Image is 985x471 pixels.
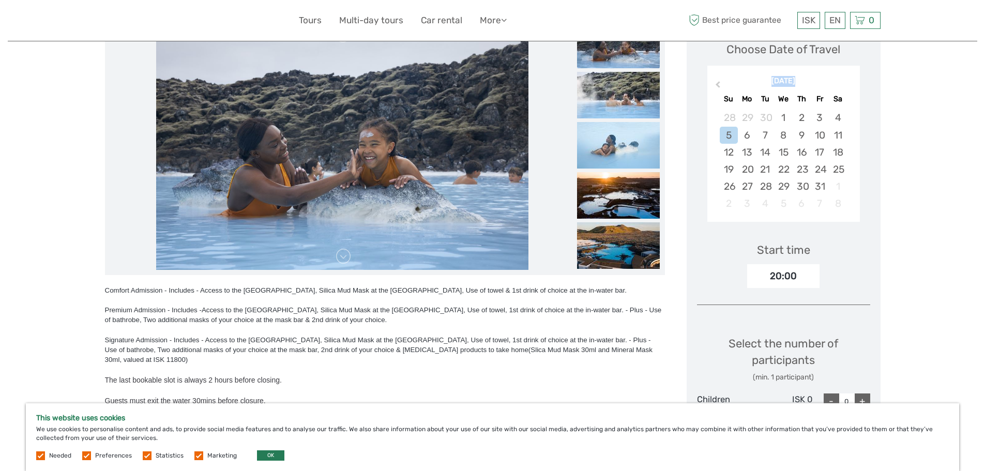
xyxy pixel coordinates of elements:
[738,109,756,126] div: Choose Monday, June 29th, 2026
[697,372,870,383] div: (min. 1 participant)
[756,92,774,106] div: Tu
[811,178,829,195] div: Choose Friday, July 31st, 2026
[756,127,774,144] div: Choose Tuesday, July 7th, 2026
[756,144,774,161] div: Choose Tuesday, July 14th, 2026
[774,178,792,195] div: Choose Wednesday, July 29th, 2026
[720,92,738,106] div: Su
[738,144,756,161] div: Choose Monday, July 13th, 2026
[829,127,847,144] div: Choose Saturday, July 11th, 2026
[738,127,756,144] div: Choose Monday, July 6th, 2026
[105,8,158,33] img: 632-1a1f61c2-ab70-46c5-a88f-57c82c74ba0d_logo_small.jpg
[757,242,810,258] div: Start time
[756,161,774,178] div: Choose Tuesday, July 21st, 2026
[299,13,322,28] a: Tours
[577,22,660,68] img: 480a193e8ba84a95a42242670c5714f0_slider_thumbnail.jpg
[577,122,660,169] img: 074d1b25433144c697119fb130ce2944_slider_thumbnail.jpg
[867,15,876,25] span: 0
[156,451,184,460] label: Statistics
[105,305,665,325] div: Premium Admission - Includes -
[793,195,811,212] div: Not available Thursday, August 6th, 2026
[105,376,282,384] span: The last bookable slot is always 2 hours before closing.
[738,92,756,106] div: Mo
[756,195,774,212] div: Not available Tuesday, August 4th, 2026
[36,414,949,422] h5: This website uses cookies
[802,15,815,25] span: ISK
[738,161,756,178] div: Choose Monday, July 20th, 2026
[738,178,756,195] div: Choose Monday, July 27th, 2026
[793,178,811,195] div: Choose Thursday, July 30th, 2026
[774,161,792,178] div: Choose Wednesday, July 22nd, 2026
[793,144,811,161] div: Choose Thursday, July 16th, 2026
[710,109,856,212] div: month 2026-07
[105,336,204,344] span: Signature Admission - Includes -
[774,92,792,106] div: We
[829,144,847,161] div: Choose Saturday, July 18th, 2026
[49,451,71,460] label: Needed
[793,127,811,144] div: Choose Thursday, July 9th, 2026
[811,92,829,106] div: Fr
[811,127,829,144] div: Choose Friday, July 10th, 2026
[339,13,403,28] a: Multi-day tours
[105,336,653,363] span: Access to the [GEOGRAPHIC_DATA], Silica Mud Mask at the [GEOGRAPHIC_DATA], Use of towel, 1st drin...
[793,161,811,178] div: Choose Thursday, July 23rd, 2026
[774,144,792,161] div: Choose Wednesday, July 15th, 2026
[257,450,284,461] button: OK
[577,72,660,118] img: 811391cfcce346129166c4f5c33747f0_slider_thumbnail.jpg
[855,393,870,409] div: +
[720,161,738,178] div: Choose Sunday, July 19th, 2026
[720,178,738,195] div: Choose Sunday, July 26th, 2026
[756,178,774,195] div: Choose Tuesday, July 28th, 2026
[720,127,738,144] div: Choose Sunday, July 5th, 2026
[687,12,795,29] span: Best price guarantee
[105,397,266,405] span: Guests must exit the water 30mins before closure.
[697,393,755,409] div: Children
[577,222,660,269] img: f216d22835d84a2e8f6058e6c88ba296_slider_thumbnail.jpg
[793,92,811,106] div: Th
[720,195,738,212] div: Not available Sunday, August 2nd, 2026
[105,285,665,295] div: Comfort Admission - Includes - Access to the [GEOGRAPHIC_DATA], Silica Mud Mask at the [GEOGRAPHI...
[577,172,660,219] img: d9bf8667d031459cbd5a0f097f6a92b7_slider_thumbnail.jpg
[119,16,131,28] button: Open LiveChat chat widget
[811,161,829,178] div: Choose Friday, July 24th, 2026
[421,13,462,28] a: Car rental
[95,451,132,460] label: Preferences
[793,109,811,126] div: Choose Thursday, July 2nd, 2026
[774,195,792,212] div: Not available Wednesday, August 5th, 2026
[756,109,774,126] div: Choose Tuesday, June 30th, 2026
[747,264,820,288] div: 20:00
[156,22,528,270] img: 480a193e8ba84a95a42242670c5714f0_main_slider.jpg
[754,393,812,409] div: ISK 0
[811,109,829,126] div: Choose Friday, July 3rd, 2026
[738,195,756,212] div: Not available Monday, August 3rd, 2026
[829,195,847,212] div: Not available Saturday, August 8th, 2026
[720,144,738,161] div: Choose Sunday, July 12th, 2026
[26,403,959,471] div: We use cookies to personalise content and ads, to provide social media features and to analyse ou...
[697,336,870,383] div: Select the number of participants
[829,178,847,195] div: Not available Saturday, August 1st, 2026
[829,161,847,178] div: Choose Saturday, July 25th, 2026
[811,195,829,212] div: Not available Friday, August 7th, 2026
[774,109,792,126] div: Choose Wednesday, July 1st, 2026
[774,127,792,144] div: Choose Wednesday, July 8th, 2026
[14,18,117,26] p: We're away right now. Please check back later!
[708,79,725,95] button: Previous Month
[105,306,662,324] span: Access to the [GEOGRAPHIC_DATA], Silica Mud Mask at the [GEOGRAPHIC_DATA], Use of towel, 1st drin...
[824,393,839,409] div: -
[707,76,860,87] div: [DATE]
[829,109,847,126] div: Choose Saturday, July 4th, 2026
[720,109,738,126] div: Choose Sunday, June 28th, 2026
[825,12,845,29] div: EN
[480,13,507,28] a: More
[207,451,237,460] label: Marketing
[811,144,829,161] div: Choose Friday, July 17th, 2026
[829,92,847,106] div: Sa
[726,41,840,57] div: Choose Date of Travel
